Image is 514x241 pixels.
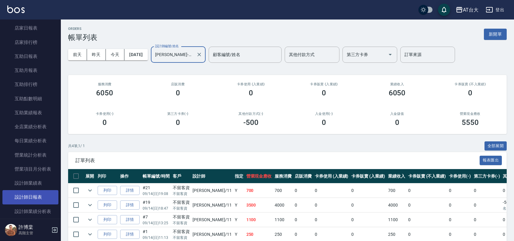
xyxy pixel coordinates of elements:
[141,169,171,183] th: 帳單編號/時間
[387,169,407,183] th: 業績收入
[295,112,353,116] h2: 入金使用(-)
[273,213,293,227] td: 1100
[2,176,58,190] a: 設計師業績表
[2,21,58,35] a: 店家日報表
[472,169,502,183] th: 第三方卡券(-)
[2,204,58,218] a: 設計師業績分析表
[407,213,447,227] td: 0
[368,112,426,116] h2: 入金儲值
[463,6,478,14] div: AT台大
[171,169,191,183] th: 客戶
[472,198,502,212] td: 0
[191,183,233,198] td: [PERSON_NAME] /11
[350,169,387,183] th: 卡券販賣 (入業績)
[245,198,273,212] td: 3500
[453,4,481,16] button: AT台大
[173,206,190,211] p: 不留客資
[120,200,140,210] a: 詳情
[313,198,350,212] td: 0
[119,169,141,183] th: 操作
[68,33,97,42] h3: 帳單列表
[293,213,313,227] td: 0
[484,29,507,40] button: 新開單
[75,112,134,116] h2: 卡券使用(-)
[173,185,190,191] div: 不留客資
[195,50,203,59] button: Clear
[350,198,387,212] td: 0
[293,169,313,183] th: 店販消費
[447,213,472,227] td: 0
[322,118,326,127] h3: 0
[120,230,140,239] a: 詳情
[472,213,502,227] td: 0
[155,44,179,48] label: 設計師編號/姓名
[75,158,480,164] span: 訂單列表
[245,213,273,227] td: 1100
[407,183,447,198] td: 0
[295,82,353,86] h2: 卡券販賣 (入業績)
[120,186,140,195] a: 詳情
[68,143,85,149] p: 共 4 筆, 1 / 1
[2,148,58,162] a: 營業統計分析表
[249,89,253,97] h3: 0
[313,213,350,227] td: 0
[191,213,233,227] td: [PERSON_NAME] /11
[2,63,58,77] a: 互助月報表
[84,169,96,183] th: 展開
[2,162,58,176] a: 營業項目月分析表
[96,89,113,97] h3: 6050
[233,198,245,212] td: Y
[85,215,95,224] button: expand row
[173,229,190,235] div: 不留客資
[87,49,106,60] button: 昨天
[141,213,171,227] td: #7
[273,183,293,198] td: 700
[143,191,170,197] p: 09/14 (日) 19:08
[233,183,245,198] td: Y
[407,169,447,183] th: 卡券販賣 (不入業績)
[2,49,58,63] a: 互助日報表
[106,49,125,60] button: 今天
[233,213,245,227] td: Y
[173,199,190,206] div: 不留客資
[148,82,207,86] h2: 店販消費
[245,183,273,198] td: 700
[313,183,350,198] td: 0
[19,230,50,236] p: 高階主管
[141,198,171,212] td: #19
[480,157,502,163] a: 報表匯出
[387,183,407,198] td: 700
[233,169,245,183] th: 指定
[98,200,117,210] button: 列印
[368,82,426,86] h2: 業績收入
[322,89,326,97] h3: 0
[350,183,387,198] td: 0
[350,213,387,227] td: 0
[102,118,107,127] h3: 0
[19,224,50,230] h5: 許博棠
[148,112,207,116] h2: 第三方卡券(-)
[191,169,233,183] th: 設計師
[2,218,58,232] a: 設計師業績月報表
[407,198,447,212] td: 0
[143,235,170,240] p: 09/14 (日) 11:13
[2,35,58,49] a: 店家排行榜
[245,169,273,183] th: 營業現金應收
[389,89,406,97] h3: 6050
[2,92,58,106] a: 互助點數明細
[243,118,259,127] h3: -500
[2,106,58,120] a: 互助業績報表
[462,118,479,127] h3: 5550
[313,169,350,183] th: 卡券使用 (入業績)
[85,200,95,210] button: expand row
[387,213,407,227] td: 1100
[273,169,293,183] th: 服務消費
[68,49,87,60] button: 前天
[385,50,395,59] button: Open
[293,183,313,198] td: 0
[98,186,117,195] button: 列印
[173,214,190,220] div: 不留客資
[75,82,134,86] h3: 服務消費
[173,235,190,240] p: 不留客資
[85,186,95,195] button: expand row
